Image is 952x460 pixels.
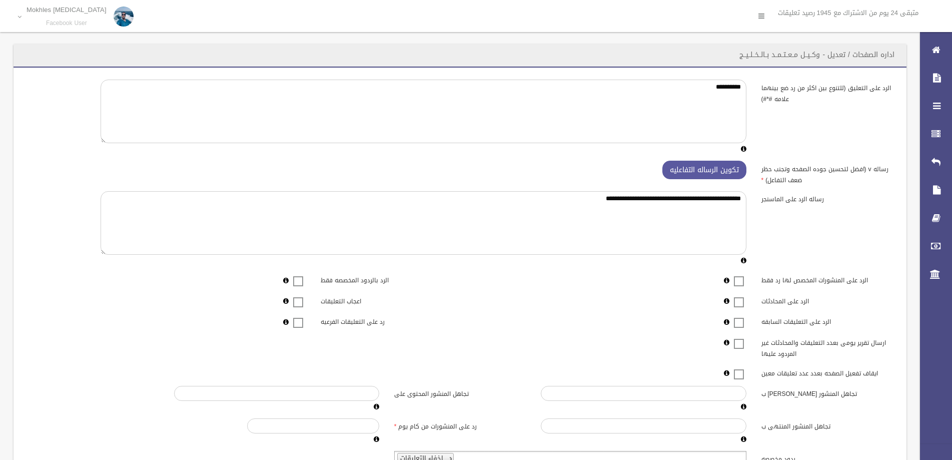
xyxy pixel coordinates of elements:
[754,334,900,359] label: ارسال تقرير يومى بعدد التعليقات والمحادثات غير المردود عليها
[754,80,900,105] label: الرد على التعليق (للتنوع بين اكثر من رد ضع بينهما علامه #*#)
[727,45,906,65] header: اداره الصفحات / تعديل - وكــيــل مــعــتــمــد بــالــخــلــيــج
[754,365,900,379] label: ايقاف تفعيل الصفحه بعدد عدد تعليقات معين
[754,191,900,205] label: رساله الرد على الماسنجر
[313,272,460,286] label: الرد بالردود المخصصه فقط
[27,6,107,14] p: Mokhles [MEDICAL_DATA]
[313,314,460,328] label: رد على التعليقات الفرعيه
[754,386,900,400] label: تجاهل المنشور [PERSON_NAME] ب
[754,293,900,307] label: الرد على المحادثات
[754,314,900,328] label: الرد على التعليقات السابقه
[662,161,746,179] button: تكوين الرساله التفاعليه
[754,161,900,186] label: رساله v (افضل لتحسين جوده الصفحه وتجنب حظر ضعف التفاعل)
[387,418,533,432] label: رد على المنشورات من كام يوم
[754,272,900,286] label: الرد على المنشورات المخصص لها رد فقط
[754,418,900,432] label: تجاهل المنشور المنتهى ب
[387,386,533,400] label: تجاهل المنشور المحتوى على
[313,293,460,307] label: اعجاب التعليقات
[27,20,107,27] small: Facebook User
